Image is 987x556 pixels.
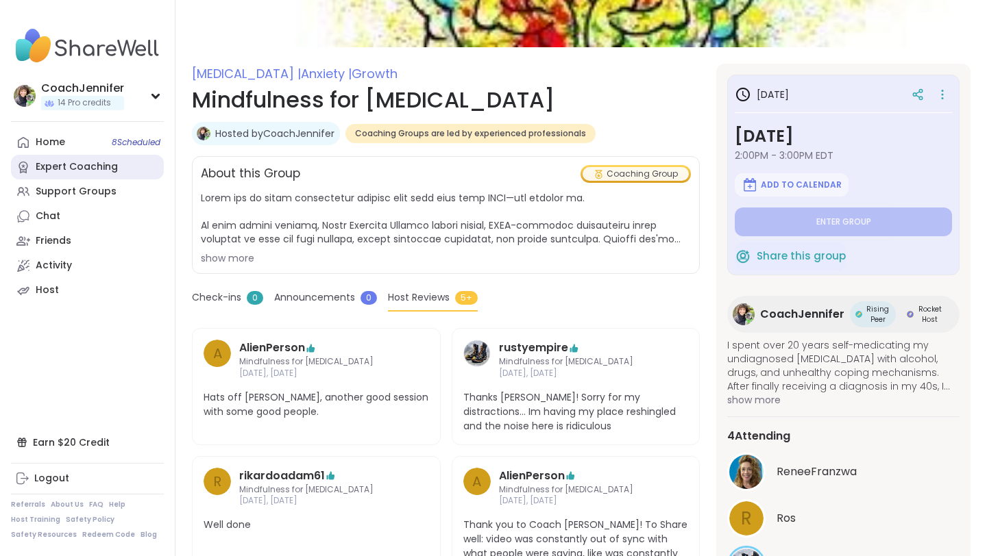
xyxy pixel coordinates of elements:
[727,428,790,444] span: 4 Attending
[455,291,478,305] span: 5+
[274,290,355,305] span: Announcements
[239,368,393,379] span: [DATE], [DATE]
[201,191,691,246] span: Lorem ips do sitam consectetur adipisc elit sedd eius temp INCI—utl etdolor ma. Al enim admini ve...
[777,464,857,480] span: ReneeFranzwa
[735,173,849,197] button: Add to Calendar
[916,304,943,325] span: Rocket Host
[777,510,796,527] span: Ros
[760,306,844,323] span: CoachJennifer
[204,518,429,532] span: Well done
[865,304,890,325] span: Rising Peer
[51,500,84,509] a: About Us
[499,340,568,356] a: rustyempire
[463,468,491,507] a: A
[388,290,450,305] span: Host Reviews
[855,311,862,318] img: Rising Peer
[583,167,689,181] div: Coaching Group
[11,530,77,540] a: Safety Resources
[499,468,565,484] a: AlienPerson
[36,283,59,297] div: Host
[112,137,160,148] span: 8 Scheduled
[727,393,960,407] span: show more
[66,515,114,525] a: Safety Policy
[727,296,960,333] a: CoachJenniferCoachJenniferRising PeerRising PeerRocket HostRocket Host
[109,500,125,509] a: Help
[213,343,222,364] span: A
[463,340,491,379] a: rustyempire
[301,65,352,82] span: Anxiety |
[34,472,69,485] div: Logout
[11,229,164,253] a: Friends
[816,216,871,227] span: Enter group
[213,471,221,492] span: r
[11,430,164,455] div: Earn $20 Credit
[11,22,164,70] img: ShareWell Nav Logo
[36,136,65,149] div: Home
[239,468,325,484] a: rikardoadam61
[11,466,164,491] a: Logout
[735,149,952,162] span: 2:00PM - 3:00PM EDT
[499,356,653,368] span: Mindfulness for [MEDICAL_DATA]
[735,124,952,149] h3: [DATE]
[727,453,960,491] a: ReneeFranzwaReneeFranzwa
[735,86,789,103] h3: [DATE]
[361,291,377,305] span: 0
[247,291,263,305] span: 0
[907,311,914,318] img: Rocket Host
[727,338,960,393] span: I spent over 20 years self-medicating my undiagnosed [MEDICAL_DATA] with alcohol, drugs, and unhe...
[82,530,135,540] a: Redeem Code
[757,249,846,264] span: Share this group
[472,471,481,492] span: A
[735,242,846,270] button: Share this group
[463,340,491,367] img: rustyempire
[11,179,164,204] a: Support Groups
[36,210,60,223] div: Chat
[239,340,305,356] a: AlienPerson
[499,484,653,496] span: Mindfulness for [MEDICAL_DATA]
[36,234,71,248] div: Friends
[239,484,393,496] span: Mindfulness for [MEDICAL_DATA]
[197,127,210,140] img: CoachJennifer
[11,500,45,509] a: Referrals
[141,530,157,540] a: Blog
[239,495,393,507] span: [DATE], [DATE]
[192,65,301,82] span: [MEDICAL_DATA] |
[499,495,653,507] span: [DATE], [DATE]
[733,303,755,325] img: CoachJennifer
[239,356,393,368] span: Mindfulness for [MEDICAL_DATA]
[352,65,398,82] span: Growth
[11,253,164,278] a: Activity
[727,499,960,538] a: RRos
[11,130,164,155] a: Home8Scheduled
[192,84,700,116] h1: Mindfulness for [MEDICAL_DATA]
[58,97,111,109] span: 14 Pro credits
[89,500,103,509] a: FAQ
[11,155,164,179] a: Expert Coaching
[741,505,752,532] span: R
[11,515,60,525] a: Host Training
[761,179,842,190] span: Add to Calendar
[36,160,118,174] div: Expert Coaching
[355,128,586,139] span: Coaching Groups are led by experienced professionals
[36,259,72,273] div: Activity
[11,278,164,303] a: Host
[735,207,952,236] button: Enter group
[204,340,231,379] a: A
[215,127,334,140] a: Hosted byCoachJennifer
[499,368,653,379] span: [DATE], [DATE]
[735,248,751,264] img: ShareWell Logomark
[204,390,429,419] span: Hats off [PERSON_NAME], another good session with some good people.
[11,204,164,229] a: Chat
[201,251,691,265] div: show more
[463,390,689,433] span: Thanks [PERSON_NAME]! Sorry for my distractions… Im having my place reshingled and the noise here...
[36,185,117,199] div: Support Groups
[41,81,124,96] div: CoachJennifer
[14,85,36,107] img: CoachJennifer
[204,468,231,507] a: r
[742,177,758,193] img: ShareWell Logomark
[192,290,241,305] span: Check-ins
[201,165,300,183] h2: About this Group
[729,455,764,489] img: ReneeFranzwa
